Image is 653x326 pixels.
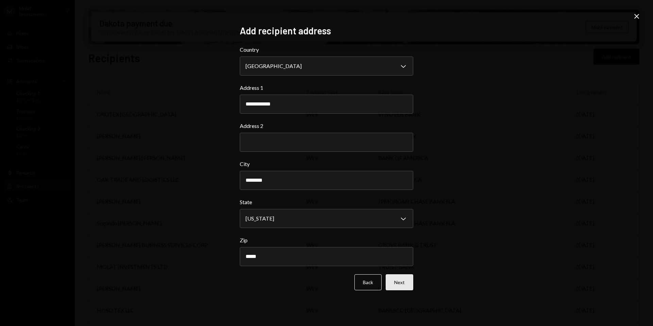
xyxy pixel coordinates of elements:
[240,160,413,168] label: City
[240,56,413,76] button: Country
[240,209,413,228] button: State
[240,236,413,244] label: Zip
[240,46,413,54] label: Country
[240,122,413,130] label: Address 2
[240,84,413,92] label: Address 1
[240,198,413,206] label: State
[386,274,413,290] button: Next
[354,274,382,290] button: Back
[240,24,413,37] h2: Add recipient address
